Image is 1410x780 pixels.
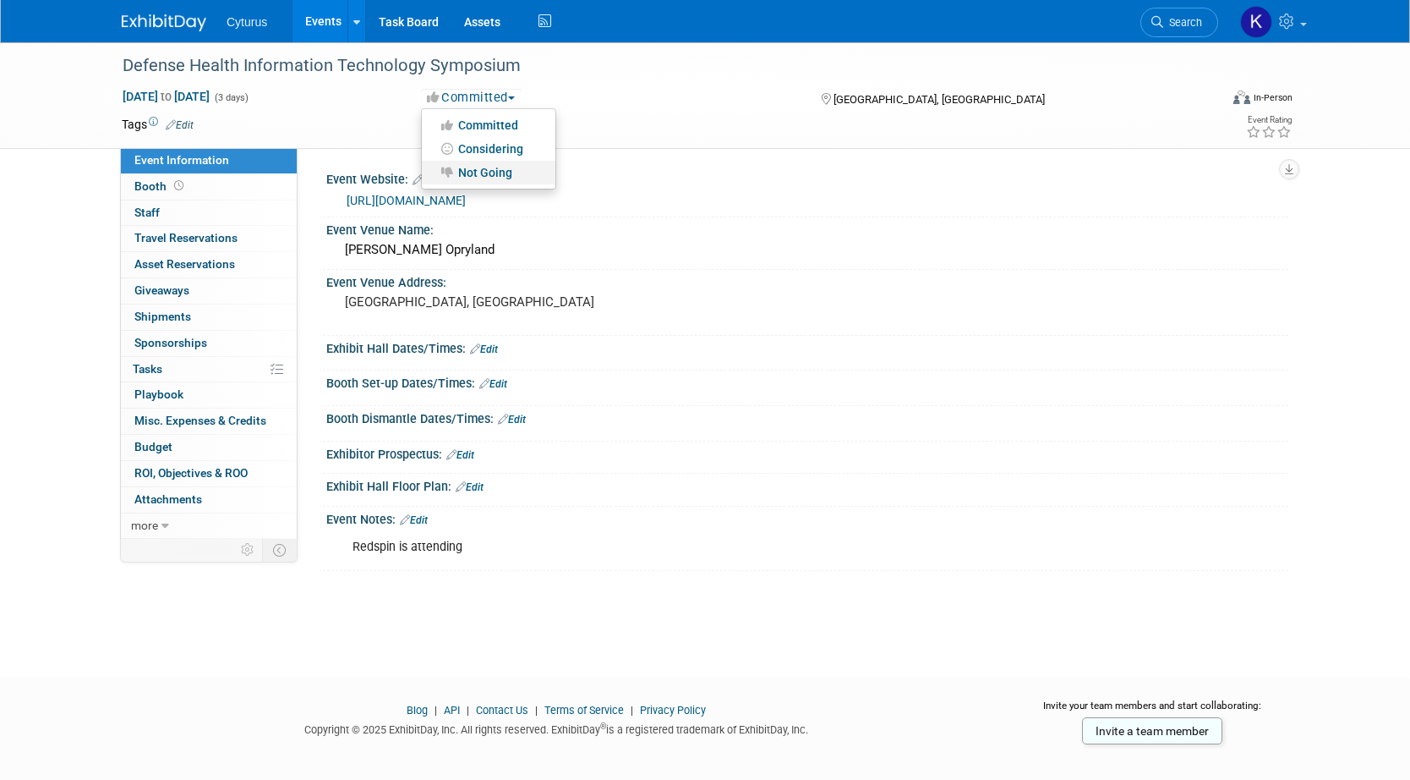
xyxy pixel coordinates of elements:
img: tab_keywords_by_traffic_grey.svg [168,98,182,112]
a: Edit [400,514,428,526]
a: Edit [446,449,474,461]
td: Toggle Event Tabs [263,539,298,561]
span: Misc. Expenses & Credits [134,414,266,427]
span: Playbook [134,387,183,401]
img: tab_domain_overview_orange.svg [46,98,59,112]
a: Blog [407,704,428,717]
a: ROI, Objectives & ROO [121,461,297,486]
div: [PERSON_NAME] Opryland [339,237,1276,263]
img: Format-Inperson.png [1233,91,1250,104]
span: Sponsorships [134,336,207,349]
a: Misc. Expenses & Credits [121,409,297,434]
a: Tasks [121,357,297,382]
a: Staff [121,200,297,226]
span: Tasks [133,362,162,376]
a: Contact Us [476,704,528,717]
div: Booth Set-up Dates/Times: [326,371,1288,393]
a: Giveaways [121,278,297,304]
span: Staff [134,206,160,219]
a: Terms of Service [544,704,624,717]
button: Committed [421,89,522,107]
sup: ® [600,722,606,731]
span: | [531,704,542,717]
div: Domain Overview [64,100,151,111]
a: Not Going [422,161,555,184]
td: Tags [122,116,194,133]
a: Booth [121,174,297,200]
a: Privacy Policy [640,704,706,717]
span: Asset Reservations [134,257,235,271]
img: ExhibitDay [122,14,206,31]
span: | [430,704,441,717]
div: Defense Health Information Technology Symposium [117,51,1193,81]
span: Travel Reservations [134,231,238,244]
div: Redspin is attending [341,530,1102,564]
span: Event Information [134,153,229,167]
div: Event Venue Address: [326,270,1288,291]
a: Edit [456,481,484,493]
span: | [626,704,637,717]
span: Attachments [134,492,202,506]
a: Edit [470,343,498,355]
a: Attachments [121,487,297,513]
div: Exhibitor Prospectus: [326,442,1288,464]
span: ROI, Objectives & ROO [134,466,248,480]
span: Cyturus [227,15,267,29]
a: Event Information [121,148,297,173]
div: Event Rating [1246,116,1292,124]
a: Search [1140,8,1218,37]
a: Edit [166,119,194,131]
span: [GEOGRAPHIC_DATA], [GEOGRAPHIC_DATA] [833,93,1045,106]
div: Event Website: [326,167,1288,189]
div: Invite your team members and start collaborating: [1016,699,1289,724]
a: Budget [121,435,297,460]
a: Playbook [121,382,297,408]
span: more [131,519,158,532]
div: Event Format [1118,88,1292,113]
img: Keren de Via [1240,6,1272,38]
span: Budget [134,440,172,453]
a: Edit [479,378,507,390]
a: Committed [422,113,555,137]
div: Event Notes: [326,507,1288,529]
a: Sponsorships [121,331,297,356]
a: Travel Reservations [121,226,297,251]
span: Booth [134,179,187,193]
div: v 4.0.25 [47,27,83,41]
a: [URL][DOMAIN_NAME] [347,194,466,207]
span: Shipments [134,310,191,323]
div: In-Person [1253,91,1292,104]
a: Considering [422,137,555,161]
a: API [444,704,460,717]
a: Shipments [121,305,297,330]
span: to [158,90,174,103]
div: Copyright © 2025 ExhibitDay, Inc. All rights reserved. ExhibitDay is a registered trademark of Ex... [122,718,991,738]
div: Domain: [DOMAIN_NAME] [44,44,186,58]
a: more [121,514,297,539]
a: Asset Reservations [121,252,297,277]
img: website_grey.svg [27,44,41,58]
td: Personalize Event Tab Strip [233,539,263,561]
a: Invite a team member [1082,717,1222,744]
span: Search [1163,16,1202,29]
span: Booth not reserved yet [171,179,187,192]
div: Booth Dismantle Dates/Times: [326,406,1288,428]
a: Edit [498,414,526,426]
a: Edit [413,174,440,186]
span: (3 days) [213,92,249,103]
img: logo_orange.svg [27,27,41,41]
span: | [462,704,473,717]
div: Exhibit Hall Dates/Times: [326,336,1288,358]
div: Event Venue Name: [326,217,1288,239]
div: Keywords by Traffic [187,100,285,111]
span: [DATE] [DATE] [122,89,210,104]
pre: [GEOGRAPHIC_DATA], [GEOGRAPHIC_DATA] [345,294,708,310]
div: Exhibit Hall Floor Plan: [326,474,1288,496]
span: Giveaways [134,283,189,297]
